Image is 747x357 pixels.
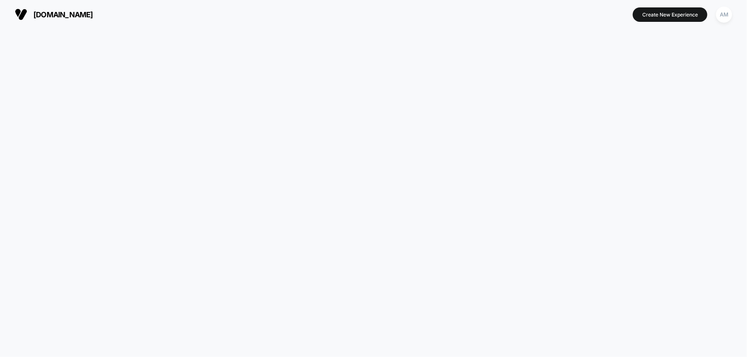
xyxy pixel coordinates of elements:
span: [DOMAIN_NAME] [33,10,93,19]
button: [DOMAIN_NAME] [12,8,96,21]
button: AM [714,6,735,23]
div: AM [716,7,732,23]
button: Create New Experience [633,7,707,22]
img: Visually logo [15,8,27,21]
